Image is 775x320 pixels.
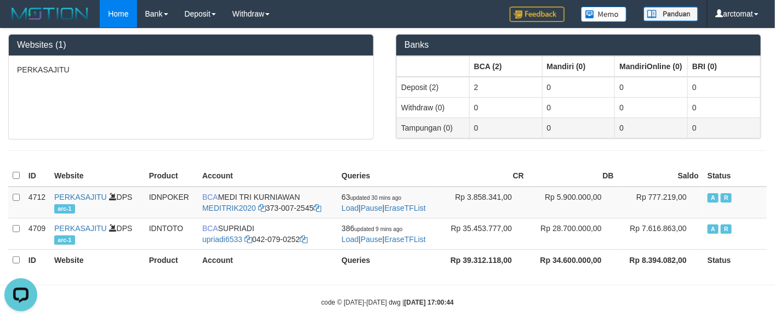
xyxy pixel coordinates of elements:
[438,187,528,218] td: Rp 3.858.341,00
[397,56,470,77] th: Group: activate to sort column ascending
[688,56,761,77] th: Group: activate to sort column ascending
[528,249,618,270] th: Rp 34.600.000,00
[24,249,50,270] th: ID
[341,235,358,244] a: Load
[384,204,425,212] a: EraseTFList
[4,4,37,37] button: Open LiveChat chat widget
[438,165,528,187] th: CR
[198,249,337,270] th: Account
[54,235,75,245] span: arc-1
[350,195,401,201] span: updated 30 mins ago
[145,187,198,218] td: IDNPOKER
[244,235,252,244] a: Copy upriadi6533 to clipboard
[54,204,75,214] span: arc-1
[337,165,438,187] th: Queries
[54,224,107,233] a: PERKASAJITU
[643,7,698,21] img: panduan.png
[24,187,50,218] td: 4712
[198,165,337,187] th: Account
[469,117,542,138] td: 0
[341,193,426,212] span: | |
[50,187,145,218] td: DPS
[469,97,542,117] td: 0
[618,249,703,270] th: Rp 8.394.082,00
[469,56,542,77] th: Group: activate to sort column ascending
[688,77,761,98] td: 0
[321,299,454,306] small: code © [DATE]-[DATE] dwg |
[341,224,402,233] span: 386
[397,97,470,117] td: Withdraw (0)
[404,299,454,306] strong: [DATE] 17:00:44
[8,5,92,22] img: MOTION_logo.png
[145,249,198,270] th: Product
[397,117,470,138] td: Tampungan (0)
[618,187,703,218] td: Rp 777.219,00
[202,204,256,212] a: MEDITRIK2020
[50,165,145,187] th: Website
[615,56,688,77] th: Group: activate to sort column ascending
[469,77,542,98] td: 2
[202,193,218,201] span: BCA
[337,249,438,270] th: Queries
[24,165,50,187] th: ID
[50,218,145,249] td: DPS
[17,40,365,50] h3: Websites (1)
[618,165,703,187] th: Saldo
[618,218,703,249] td: Rp 7.616.863,00
[542,117,615,138] td: 0
[510,7,565,22] img: Feedback.jpg
[542,56,615,77] th: Group: activate to sort column ascending
[438,218,528,249] td: Rp 35.453.777,00
[438,249,528,270] th: Rp 39.312.118,00
[54,193,107,201] a: PERKASAJITU
[708,193,719,203] span: Active
[341,224,426,244] span: | |
[198,218,337,249] td: SUPRIADI 042-079-0252
[361,235,383,244] a: Pause
[615,77,688,98] td: 0
[542,77,615,98] td: 0
[528,187,618,218] td: Rp 5.900.000,00
[198,187,337,218] td: MEDI TRI KURNIAWAN 373-007-2545
[361,204,383,212] a: Pause
[721,193,732,203] span: Running
[581,7,627,22] img: Button%20Memo.svg
[145,165,198,187] th: Product
[703,165,767,187] th: Status
[17,64,365,75] p: PERKASAJITU
[202,224,218,233] span: BCA
[528,165,618,187] th: DB
[202,235,242,244] a: upriadi6533
[355,226,403,232] span: updated 9 mins ago
[708,224,719,234] span: Active
[145,218,198,249] td: IDNTOTO
[314,204,321,212] a: Copy 3730072545 to clipboard
[615,97,688,117] td: 0
[721,224,732,234] span: Running
[397,77,470,98] td: Deposit (2)
[24,218,50,249] td: 4709
[404,40,753,50] h3: Banks
[615,117,688,138] td: 0
[542,97,615,117] td: 0
[50,249,145,270] th: Website
[300,235,307,244] a: Copy 0420790252 to clipboard
[688,117,761,138] td: 0
[528,218,618,249] td: Rp 28.700.000,00
[258,204,266,212] a: Copy MEDITRIK2020 to clipboard
[341,204,358,212] a: Load
[384,235,425,244] a: EraseTFList
[688,97,761,117] td: 0
[341,193,401,201] span: 63
[703,249,767,270] th: Status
